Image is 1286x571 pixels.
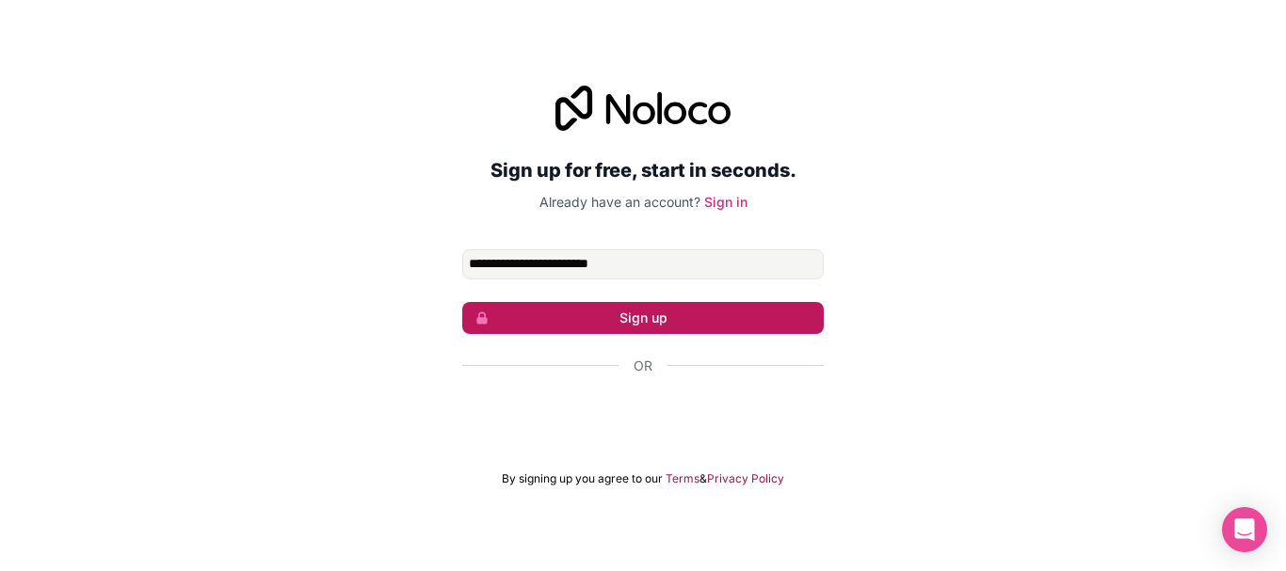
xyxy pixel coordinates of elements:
h2: Sign up for free, start in seconds. [462,153,824,187]
a: Sign in [704,194,747,210]
a: Terms [666,471,699,486]
button: Sign up [462,302,824,334]
input: Email address [462,249,824,279]
span: Or [634,357,652,375]
iframe: Bouton "Se connecter avec Google" [453,396,833,437]
a: Privacy Policy [707,471,784,486]
span: Already have an account? [539,194,700,210]
span: & [699,471,707,486]
div: Open Intercom Messenger [1222,507,1267,552]
span: By signing up you agree to our [502,471,663,486]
